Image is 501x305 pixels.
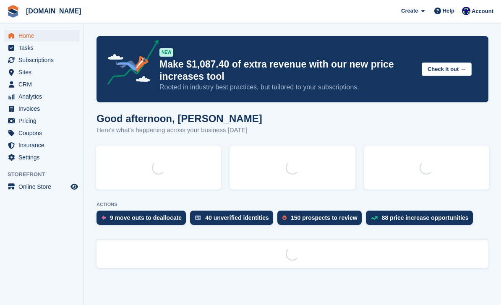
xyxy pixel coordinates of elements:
div: 40 unverified identities [205,214,269,221]
img: verify_identity-adf6edd0f0f0b5bbfe63781bf79b02c33cf7c696d77639b501bdc392416b5a36.svg [195,215,201,220]
span: Settings [18,151,69,163]
a: menu [4,151,79,163]
a: menu [4,181,79,193]
span: Coupons [18,127,69,139]
a: menu [4,54,79,66]
a: menu [4,30,79,42]
span: Invoices [18,103,69,115]
a: menu [4,78,79,90]
a: 88 price increase opportunities [366,211,477,229]
a: menu [4,42,79,54]
span: Account [472,7,493,16]
span: Sites [18,66,69,78]
span: Create [401,7,418,15]
span: Storefront [8,170,83,179]
img: price_increase_opportunities-93ffe204e8149a01c8c9dc8f82e8f89637d9d84a8eef4429ea346261dce0b2c0.svg [371,216,378,220]
a: menu [4,103,79,115]
a: menu [4,127,79,139]
a: 9 move outs to deallocate [97,211,190,229]
a: menu [4,66,79,78]
img: move_outs_to_deallocate_icon-f764333ba52eb49d3ac5e1228854f67142a1ed5810a6f6cc68b1a99e826820c5.svg [102,215,106,220]
img: prospect-51fa495bee0391a8d652442698ab0144808aea92771e9ea1ae160a38d050c398.svg [282,215,287,220]
div: 88 price increase opportunities [382,214,469,221]
p: Make $1,087.40 of extra revenue with our new price increases tool [159,58,415,83]
span: Analytics [18,91,69,102]
a: menu [4,115,79,127]
img: Mike Gruttadaro [462,7,470,15]
span: Home [18,30,69,42]
h1: Good afternoon, [PERSON_NAME] [97,113,262,124]
div: 150 prospects to review [291,214,357,221]
p: ACTIONS [97,202,488,207]
div: 9 move outs to deallocate [110,214,182,221]
img: price-adjustments-announcement-icon-8257ccfd72463d97f412b2fc003d46551f7dbcb40ab6d574587a9cd5c0d94... [100,40,159,88]
span: Pricing [18,115,69,127]
span: Insurance [18,139,69,151]
a: 40 unverified identities [190,211,277,229]
span: Help [443,7,454,15]
a: Preview store [69,182,79,192]
a: [DOMAIN_NAME] [23,4,85,18]
p: Here's what's happening across your business [DATE] [97,125,262,135]
img: stora-icon-8386f47178a22dfd0bd8f6a31ec36ba5ce8667c1dd55bd0f319d3a0aa187defe.svg [7,5,19,18]
span: Subscriptions [18,54,69,66]
a: menu [4,91,79,102]
button: Check it out → [422,63,472,76]
span: CRM [18,78,69,90]
a: menu [4,139,79,151]
p: Rooted in industry best practices, but tailored to your subscriptions. [159,83,415,92]
span: Tasks [18,42,69,54]
div: NEW [159,48,173,57]
span: Online Store [18,181,69,193]
a: 150 prospects to review [277,211,366,229]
